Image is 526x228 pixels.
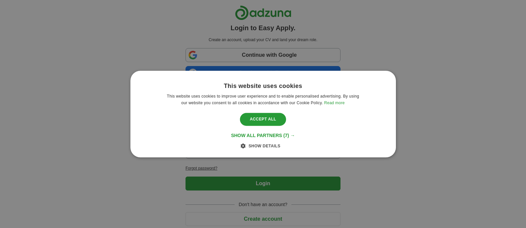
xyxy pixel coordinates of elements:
[231,132,295,138] div: Show all partners (7) →
[249,144,280,148] span: Show details
[167,94,359,105] span: This website uses cookies to improve user experience and to enable personalised advertising. By u...
[246,142,280,149] div: Show details
[224,82,302,90] div: This website uses cookies
[324,101,345,105] a: Read more, opens a new window
[231,133,282,138] span: Show all partners
[130,71,396,157] div: Cookie consent dialog
[283,133,295,138] span: (7) →
[240,113,286,126] div: Accept all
